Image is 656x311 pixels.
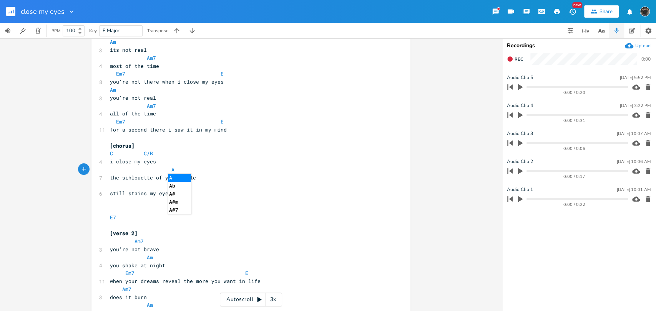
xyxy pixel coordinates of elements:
[600,8,613,15] div: Share
[110,46,147,53] span: its not real
[110,86,116,93] span: Am
[110,262,165,269] span: you shake at night
[504,53,526,65] button: Rec
[520,146,628,151] div: 0:00 / 0:06
[565,5,580,18] button: New
[168,174,191,182] li: A
[110,110,156,117] span: all of the time
[110,94,156,101] span: you're not real
[171,166,174,173] span: A
[266,293,280,306] div: 3x
[51,29,60,33] div: BPM
[572,2,582,8] div: New
[110,142,135,149] span: [chorus]
[520,202,628,207] div: 0:00 / 0:22
[110,174,196,181] span: the sihlouette of your smile
[507,186,533,193] span: Audio Clip 1
[103,27,120,34] span: E Major
[147,54,156,61] span: Am7
[110,158,156,165] span: i close my eyes
[221,118,224,125] span: E
[507,74,533,81] span: Audio Clip 5
[110,230,138,237] span: [verse 2]
[21,8,65,15] span: close my eyes
[89,28,97,33] div: Key
[122,286,131,293] span: Am7
[520,174,628,179] div: 0:00 / 0:17
[507,102,533,109] span: Audio Clip 4
[110,214,116,221] span: E7
[220,293,282,306] div: Autoscroll
[110,294,147,301] span: does it burn
[620,104,651,108] div: [DATE] 3:22 PM
[168,190,191,198] li: A#
[221,70,224,77] span: E
[584,5,619,18] button: Share
[110,126,227,133] span: for a second there i saw it in my mind
[168,206,191,214] li: A#7
[168,182,191,190] li: Ab
[147,254,153,261] span: Am
[245,270,248,276] span: E
[507,130,533,137] span: Audio Clip 3
[515,56,523,62] span: Rec
[110,150,113,157] span: C
[116,70,125,77] span: Em7
[620,76,651,80] div: [DATE] 5:52 PM
[641,57,651,61] div: 0:00
[110,38,116,45] span: Am
[110,246,159,253] span: you're not brave
[135,238,144,245] span: Am7
[520,118,628,123] div: 0:00 / 0:31
[617,132,651,136] div: [DATE] 10:07 AM
[617,188,651,192] div: [DATE] 10:01 AM
[147,28,168,33] div: Transpose
[635,43,651,49] div: Upload
[520,91,628,95] div: 0:00 / 0:20
[125,270,135,276] span: Em7
[507,158,533,165] span: Audio Clip 2
[168,198,191,206] li: A#m
[617,160,651,164] div: [DATE] 10:06 AM
[116,118,125,125] span: Em7
[147,301,153,308] span: Am
[110,63,159,69] span: most of the time
[110,190,184,197] span: still stains my eyesight
[625,41,651,50] button: Upload
[640,7,650,16] img: August Tyler Gallant
[110,278,261,285] span: when your dreams reveal the more you want in life
[110,78,224,85] span: you're not there when i close my eyes
[507,43,651,48] div: Recordings
[144,150,153,157] span: C/B
[147,102,156,109] span: Am7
